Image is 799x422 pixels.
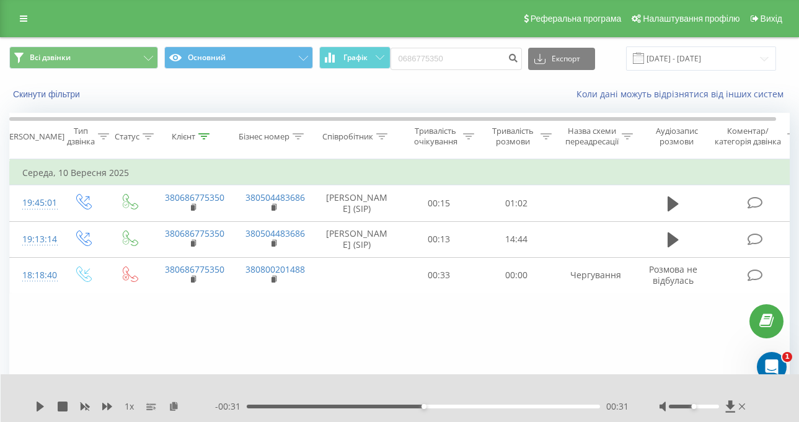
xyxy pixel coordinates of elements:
span: 1 x [125,400,134,413]
td: 00:33 [400,257,478,293]
span: Розмова не відбулась [649,263,697,286]
a: 380504483686 [245,227,305,239]
a: 380686775350 [165,263,224,275]
a: Коли дані можуть відрізнятися вiд інших систем [576,88,790,100]
div: Статус [115,131,139,142]
td: [PERSON_NAME] (SIP) [314,185,400,221]
input: Пошук за номером [391,48,522,70]
span: Реферальна програма [531,14,622,24]
td: 01:02 [478,185,555,221]
td: Чергування [555,257,636,293]
td: 00:13 [400,221,478,257]
span: Всі дзвінки [30,53,71,63]
span: Графік [343,53,368,62]
div: Клієнт [172,131,195,142]
iframe: Intercom live chat [757,352,787,382]
a: 380504483686 [245,191,305,203]
span: 00:31 [606,400,629,413]
button: Скинути фільтри [9,89,86,100]
div: Тривалість очікування [411,126,460,147]
button: Експорт [528,48,595,70]
div: Аудіозапис розмови [647,126,707,147]
div: Тип дзвінка [67,126,95,147]
div: [PERSON_NAME] [2,131,64,142]
td: [PERSON_NAME] (SIP) [314,221,400,257]
td: 14:44 [478,221,555,257]
button: Графік [319,46,391,69]
span: Вихід [761,14,782,24]
div: Accessibility label [692,404,697,409]
div: Коментар/категорія дзвінка [712,126,784,147]
button: Основний [164,46,313,69]
div: 18:18:40 [22,263,47,288]
div: Співробітник [322,131,373,142]
div: 19:13:14 [22,227,47,252]
span: - 00:31 [215,400,247,413]
td: 00:15 [400,185,478,221]
a: 380800201488 [245,263,305,275]
td: 00:00 [478,257,555,293]
div: Бізнес номер [239,131,289,142]
div: Назва схеми переадресації [565,126,619,147]
a: 380686775350 [165,191,224,203]
span: Налаштування профілю [643,14,739,24]
span: 1 [782,352,792,362]
a: 380686775350 [165,227,224,239]
div: Accessibility label [422,404,426,409]
button: Всі дзвінки [9,46,158,69]
div: Тривалість розмови [488,126,537,147]
div: 19:45:01 [22,191,47,215]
